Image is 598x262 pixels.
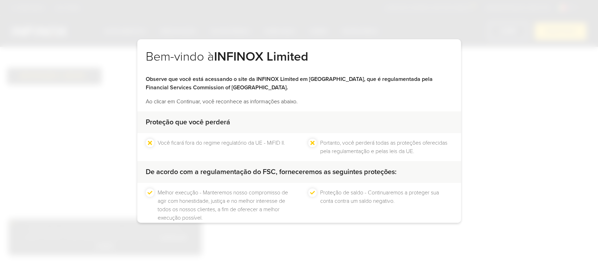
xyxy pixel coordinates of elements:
[146,97,453,106] p: Ao clicar em Continuar, você reconhece as informações abaixo.
[320,188,453,222] li: Proteção de saldo - Continuaremos a proteger sua conta contra um saldo negativo.
[146,118,230,126] strong: Proteção que você perderá
[214,49,308,64] strong: INFINOX Limited
[146,168,397,176] strong: De acordo com a regulamentação do FSC, forneceremos as seguintes proteções:
[320,139,453,156] li: Portanto, você perderá todas as proteções oferecidas pela regulamentação e pelas leis da UE.
[158,188,290,222] li: Melhor execução - Manteremos nosso compromisso de agir com honestidade, justiça e no melhor inter...
[158,139,285,156] li: Você ficará fora do regime regulatório da UE - MiFID II.
[146,76,433,91] strong: Observe que você está acessando o site da INFINOX Limited em [GEOGRAPHIC_DATA], que é regulamenta...
[146,49,453,75] h2: Bem-vindo à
